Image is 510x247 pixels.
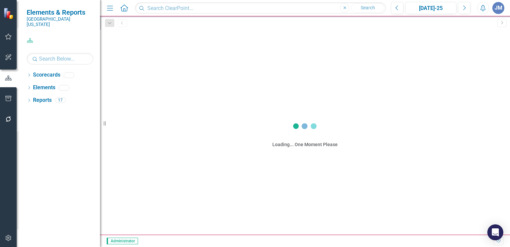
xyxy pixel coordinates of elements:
[27,16,93,27] small: [GEOGRAPHIC_DATA][US_STATE]
[55,98,66,103] div: 17
[361,5,375,10] span: Search
[107,238,138,244] span: Administrator
[135,2,386,14] input: Search ClearPoint...
[33,71,60,79] a: Scorecards
[492,2,504,14] button: JM
[408,4,454,12] div: [DATE]-25
[3,7,15,19] img: ClearPoint Strategy
[33,84,55,92] a: Elements
[272,141,338,148] div: Loading... One Moment Please
[27,53,93,65] input: Search Below...
[27,8,93,16] span: Elements & Reports
[405,2,456,14] button: [DATE]-25
[33,97,52,104] a: Reports
[487,224,503,240] div: Open Intercom Messenger
[351,3,384,13] button: Search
